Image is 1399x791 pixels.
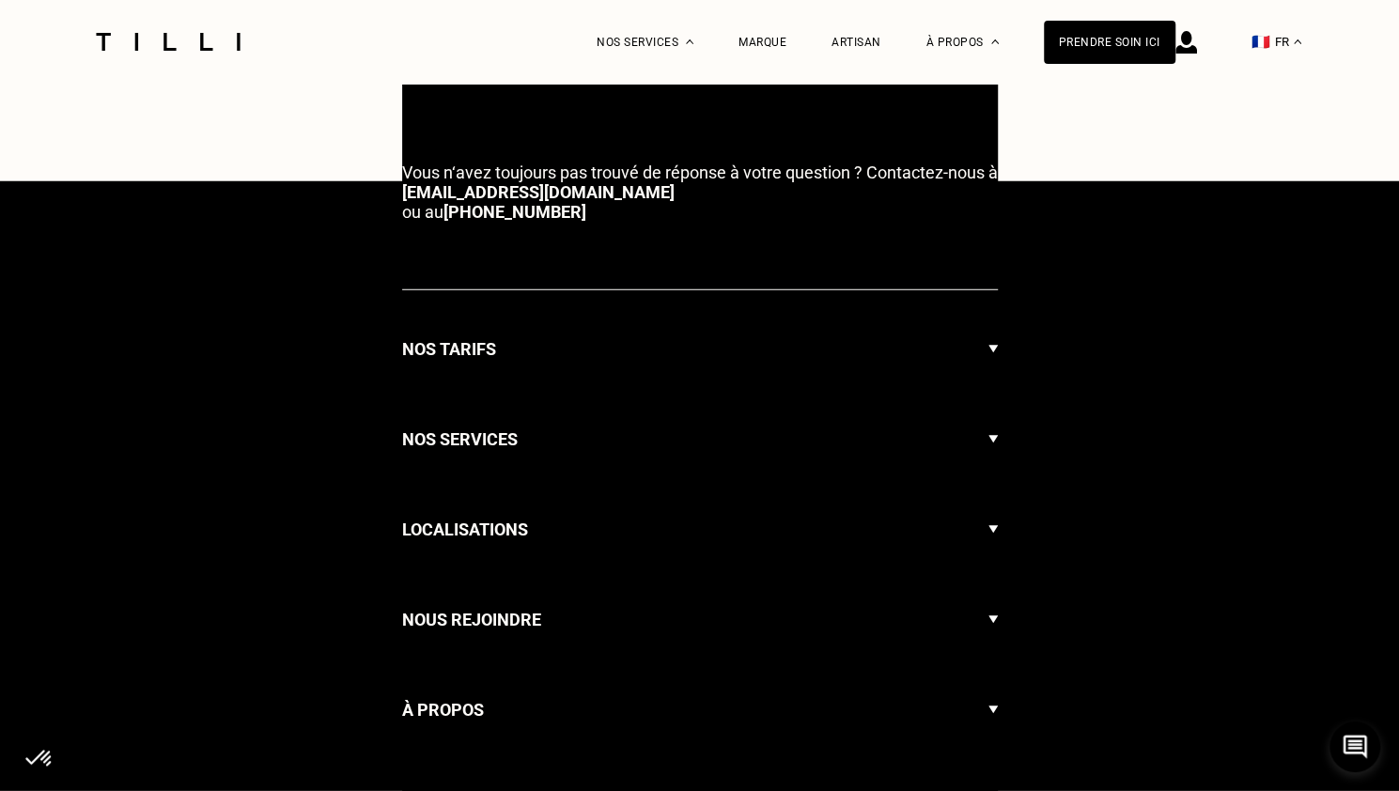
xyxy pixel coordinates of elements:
img: Flèche menu déroulant [988,318,998,380]
h3: Localisations [402,516,528,544]
h3: À propos [402,696,484,724]
a: Artisan [832,36,881,49]
img: Flèche menu déroulant [988,589,998,651]
p: ou au [402,163,998,222]
img: Flèche menu déroulant [988,499,998,561]
a: [EMAIL_ADDRESS][DOMAIN_NAME] [402,182,675,202]
img: Flèche menu déroulant [988,409,998,471]
a: [PHONE_NUMBER] [443,202,586,222]
span: 🇫🇷 [1251,33,1270,51]
h3: Nos tarifs [402,335,496,364]
img: Menu déroulant à propos [991,39,999,44]
h3: Nous rejoindre [402,606,541,634]
img: Logo du service de couturière Tilli [89,33,247,51]
img: icône connexion [1175,31,1197,54]
span: Vous n‘avez toujours pas trouvé de réponse à votre question ? Contactez-nous à [402,163,998,182]
img: Flèche menu déroulant [988,679,998,741]
a: Marque [738,36,786,49]
img: menu déroulant [1294,39,1301,44]
img: Menu déroulant [686,39,693,44]
h3: Nos services [402,426,518,454]
a: Prendre soin ici [1044,21,1175,64]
